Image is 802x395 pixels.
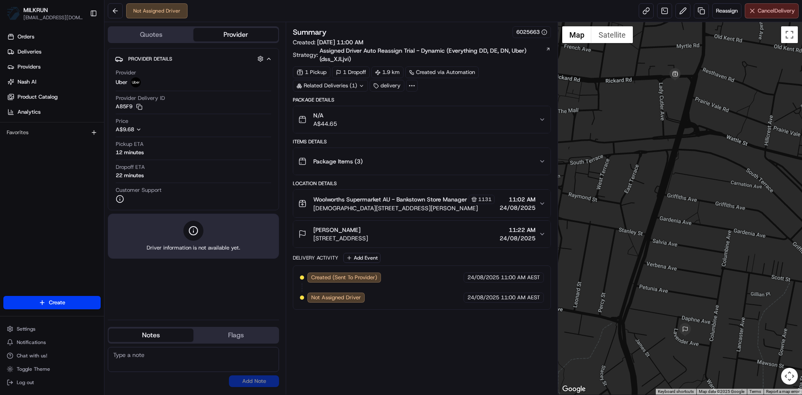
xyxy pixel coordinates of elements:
img: Google [560,384,588,395]
span: Woolworths Supermarket AU - Bankstown Store Manager [313,195,467,204]
button: N/AA$44.65 [293,106,550,133]
button: Add Event [343,253,381,263]
button: Provider [193,28,278,41]
span: Driver information is not available yet. [147,244,240,252]
span: Analytics [18,108,41,116]
a: Orders [3,30,104,43]
button: A85F9 [116,103,142,110]
span: Notifications [17,339,46,346]
button: MILKRUN [23,6,48,14]
button: Notes [109,329,193,342]
span: Customer Support [116,186,162,194]
button: Map camera controls [781,368,798,385]
button: Create [3,296,101,309]
div: Strategy: [293,46,551,63]
div: delivery [370,80,404,92]
div: 12 minutes [116,149,144,156]
span: Nash AI [18,78,36,86]
span: Created (Sent To Provider) [311,274,377,281]
button: Log out [3,377,101,388]
button: [EMAIL_ADDRESS][DOMAIN_NAME] [23,14,83,21]
span: Orders [18,33,34,41]
div: Delivery Activity [293,255,338,261]
span: Provider Delivery ID [116,94,165,102]
button: Reassign [712,3,741,18]
a: Nash AI [3,75,104,89]
span: Chat with us! [17,352,47,359]
button: Show street map [562,26,591,43]
button: Keyboard shortcuts [658,389,694,395]
a: Terms (opens in new tab) [749,389,761,394]
button: Package Items (3) [293,148,550,175]
span: Assigned Driver Auto Reassign Trial - Dynamic (Everything DD, DE, DN, Uber) (dss_XJLjvi) [320,46,545,63]
button: A$9.68 [116,126,189,133]
button: Flags [193,329,278,342]
button: 6025663 [516,28,547,36]
div: 1 Dropoff [332,66,370,78]
span: 24/08/2025 [467,274,499,281]
span: 11:00 AM AEST [501,294,540,301]
span: Price [116,117,128,125]
button: Settings [3,323,101,335]
a: Analytics [3,105,104,119]
span: Uber [116,79,127,86]
span: [STREET_ADDRESS] [313,234,368,242]
div: Related Deliveries (1) [293,80,368,92]
span: Providers [18,63,41,71]
span: 24/08/2025 [500,234,536,242]
span: N/A [313,111,337,120]
img: MILKRUN [7,7,20,20]
span: A$9.68 [116,126,134,133]
span: Created: [293,38,363,46]
a: Deliveries [3,45,104,59]
button: Provider Details [115,52,272,66]
span: Provider [116,69,136,76]
div: 1.9 km [371,66,404,78]
button: Show satellite imagery [591,26,633,43]
span: Dropoff ETA [116,163,145,171]
div: Favorites [3,126,101,139]
span: 24/08/2025 [467,294,499,301]
span: Product Catalog [18,93,58,101]
span: Create [49,299,65,306]
span: [DEMOGRAPHIC_DATA][STREET_ADDRESS][PERSON_NAME] [313,204,495,212]
span: Settings [17,326,36,332]
span: A$44.65 [313,120,337,128]
span: 24/08/2025 [500,204,536,212]
a: Report a map error [766,389,799,394]
button: Woolworths Supermarket AU - Bankstown Store Manager1131[DEMOGRAPHIC_DATA][STREET_ADDRESS][PERSON_... [293,190,550,217]
button: Toggle Theme [3,363,101,375]
a: Providers [3,60,104,74]
a: Product Catalog [3,90,104,104]
span: Cancel Delivery [758,7,795,15]
button: MILKRUNMILKRUN[EMAIL_ADDRESS][DOMAIN_NAME] [3,3,86,23]
span: 11:02 AM [500,195,536,204]
button: CancelDelivery [745,3,799,18]
span: Map data ©2025 Google [699,389,744,394]
span: Provider Details [128,56,172,62]
a: Created via Automation [405,66,479,78]
span: Deliveries [18,48,41,56]
button: Toggle fullscreen view [781,26,798,43]
a: Assigned Driver Auto Reassign Trial - Dynamic (Everything DD, DE, DN, Uber) (dss_XJLjvi) [320,46,551,63]
span: 11:22 AM [500,226,536,234]
span: [DATE] 11:00 AM [317,38,363,46]
button: Chat with us! [3,350,101,362]
button: [PERSON_NAME][STREET_ADDRESS]11:22 AM24/08/2025 [293,221,550,247]
span: 1131 [478,196,492,203]
span: Pickup ETA [116,140,144,148]
div: 1 Pickup [293,66,330,78]
img: uber-new-logo.jpeg [131,77,141,87]
button: Quotes [109,28,193,41]
div: Items Details [293,138,551,145]
span: Not Assigned Driver [311,294,361,301]
span: Package Items ( 3 ) [313,157,363,166]
span: Reassign [716,7,738,15]
button: Notifications [3,336,101,348]
div: 22 minutes [116,172,144,179]
span: 11:00 AM AEST [501,274,540,281]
